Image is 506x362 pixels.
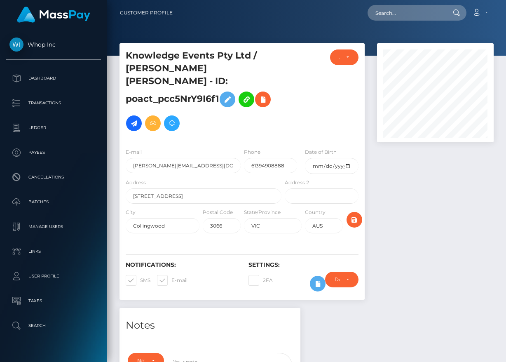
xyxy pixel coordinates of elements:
[157,275,187,286] label: E-mail
[9,295,98,307] p: Taxes
[9,171,98,183] p: Cancellations
[305,148,337,156] label: Date of Birth
[9,38,23,52] img: Whop Inc
[126,179,146,186] label: Address
[6,315,101,336] a: Search
[6,216,101,237] a: Manage Users
[368,5,445,21] input: Search...
[126,318,294,333] h4: Notes
[126,275,150,286] label: SMS
[9,221,98,233] p: Manage Users
[6,41,101,48] span: Whop Inc
[325,272,359,287] button: Do not require
[6,68,101,89] a: Dashboard
[6,241,101,262] a: Links
[9,146,98,159] p: Payees
[6,142,101,163] a: Payees
[6,167,101,188] a: Cancellations
[6,118,101,138] a: Ledger
[244,209,281,216] label: State/Province
[9,97,98,109] p: Transactions
[120,4,173,21] a: Customer Profile
[9,122,98,134] p: Ledger
[126,49,277,135] h5: Knowledge Events Pty Ltd / [PERSON_NAME] [PERSON_NAME] - ID: poact_pcc5NrY9I6f1
[203,209,233,216] label: Postal Code
[6,192,101,212] a: Batches
[335,276,340,283] div: Do not require
[9,196,98,208] p: Batches
[248,275,273,286] label: 2FA
[9,270,98,282] p: User Profile
[126,115,142,131] a: Initiate Payout
[126,261,236,268] h6: Notifications:
[9,72,98,85] p: Dashboard
[248,261,359,268] h6: Settings:
[126,209,136,216] label: City
[6,291,101,311] a: Taxes
[244,148,260,156] label: Phone
[6,266,101,287] a: User Profile
[6,93,101,113] a: Transactions
[126,148,142,156] label: E-mail
[330,49,358,65] button: ACTIVE
[9,245,98,258] p: Links
[285,179,309,186] label: Address 2
[17,7,90,23] img: MassPay Logo
[305,209,326,216] label: Country
[9,320,98,332] p: Search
